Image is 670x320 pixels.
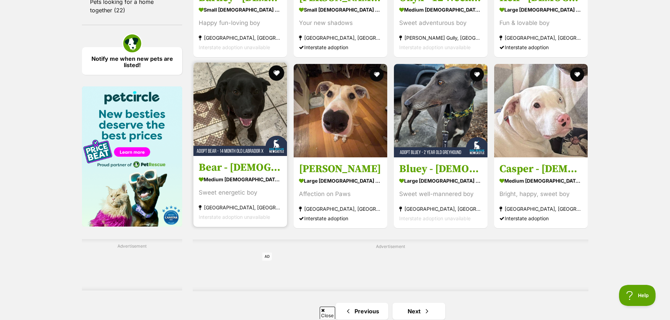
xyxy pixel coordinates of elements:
[399,176,482,186] strong: large [DEMOGRAPHIC_DATA] Dog
[199,174,282,184] strong: medium [DEMOGRAPHIC_DATA] Dog
[299,162,382,176] h3: [PERSON_NAME]
[193,303,588,320] nav: Pagination
[399,5,482,15] strong: medium [DEMOGRAPHIC_DATA] Dog
[619,285,656,306] iframe: Help Scout Beacon - Open
[299,18,382,28] div: Your new shadows
[394,64,487,157] img: Bluey - 2 Year Old Greyhound - Greyhound Dog
[399,18,482,28] div: Sweet adventurous boy
[299,204,382,214] strong: [GEOGRAPHIC_DATA], [GEOGRAPHIC_DATA]
[399,215,471,221] span: Interstate adoption unavailable
[494,64,588,157] img: Casper - 8 Month Old Staffy X - American Staffordshire Terrier Dog
[269,65,284,81] button: favourite
[399,162,482,176] h3: Bluey - [DEMOGRAPHIC_DATA] Greyhound
[199,44,270,50] span: Interstate adoption unavailable
[336,303,388,320] a: Previous page
[499,33,582,43] strong: [GEOGRAPHIC_DATA], [GEOGRAPHIC_DATA]
[294,64,387,157] img: Cordelia - Bull Arab Dog
[199,203,282,212] strong: [GEOGRAPHIC_DATA], [GEOGRAPHIC_DATA]
[82,86,182,227] img: Pet Circle promo banner
[370,67,384,81] button: favourite
[193,240,588,291] div: Advertisement
[499,43,582,52] div: Interstate adoption
[499,18,582,28] div: Fun & lovable boy
[299,43,382,52] div: Interstate adoption
[199,5,282,15] strong: small [DEMOGRAPHIC_DATA] Dog
[294,157,387,228] a: [PERSON_NAME] large [DEMOGRAPHIC_DATA] Dog Affection on Paws [GEOGRAPHIC_DATA], [GEOGRAPHIC_DATA]...
[399,33,482,43] strong: [PERSON_NAME] Gully, [GEOGRAPHIC_DATA]
[320,307,335,319] span: Close
[199,33,282,43] strong: [GEOGRAPHIC_DATA], [GEOGRAPHIC_DATA]
[570,67,584,81] button: favourite
[299,33,382,43] strong: [GEOGRAPHIC_DATA], [GEOGRAPHIC_DATA]
[199,161,282,174] h3: Bear - [DEMOGRAPHIC_DATA] Labrador X
[399,189,482,199] div: Sweet well-mannered boy
[199,18,282,28] div: Happy fun-loving boy
[499,189,582,199] div: Bright, happy, sweet boy
[299,176,382,186] strong: large [DEMOGRAPHIC_DATA] Dog
[499,176,582,186] strong: medium [DEMOGRAPHIC_DATA] Dog
[299,214,382,223] div: Interstate adoption
[394,157,487,228] a: Bluey - [DEMOGRAPHIC_DATA] Greyhound large [DEMOGRAPHIC_DATA] Dog Sweet well-mannered boy [GEOGRA...
[193,156,287,227] a: Bear - [DEMOGRAPHIC_DATA] Labrador X medium [DEMOGRAPHIC_DATA] Dog Sweet energetic boy [GEOGRAPHI...
[470,67,484,81] button: favourite
[399,204,482,214] strong: [GEOGRAPHIC_DATA], [GEOGRAPHIC_DATA]
[262,253,272,261] span: AD
[499,214,582,223] div: Interstate adoption
[399,44,471,50] span: Interstate adoption unavailable
[499,5,582,15] strong: large [DEMOGRAPHIC_DATA] Dog
[499,204,582,214] strong: [GEOGRAPHIC_DATA], [GEOGRAPHIC_DATA]
[199,188,282,197] div: Sweet energetic boy
[262,253,518,284] iframe: Advertisement
[499,162,582,176] h3: Casper - [DEMOGRAPHIC_DATA] Staffy X
[299,189,382,199] div: Affection on Paws
[299,5,382,15] strong: small [DEMOGRAPHIC_DATA] Dog
[494,157,588,228] a: Casper - [DEMOGRAPHIC_DATA] Staffy X medium [DEMOGRAPHIC_DATA] Dog Bright, happy, sweet boy [GEOG...
[82,239,182,290] div: Advertisement
[193,63,287,156] img: Bear - 14 Month Old Labrador X - Labrador Retriever Dog
[199,214,270,220] span: Interstate adoption unavailable
[393,303,445,320] a: Next page
[82,47,182,75] a: Notify me when new pets are listed!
